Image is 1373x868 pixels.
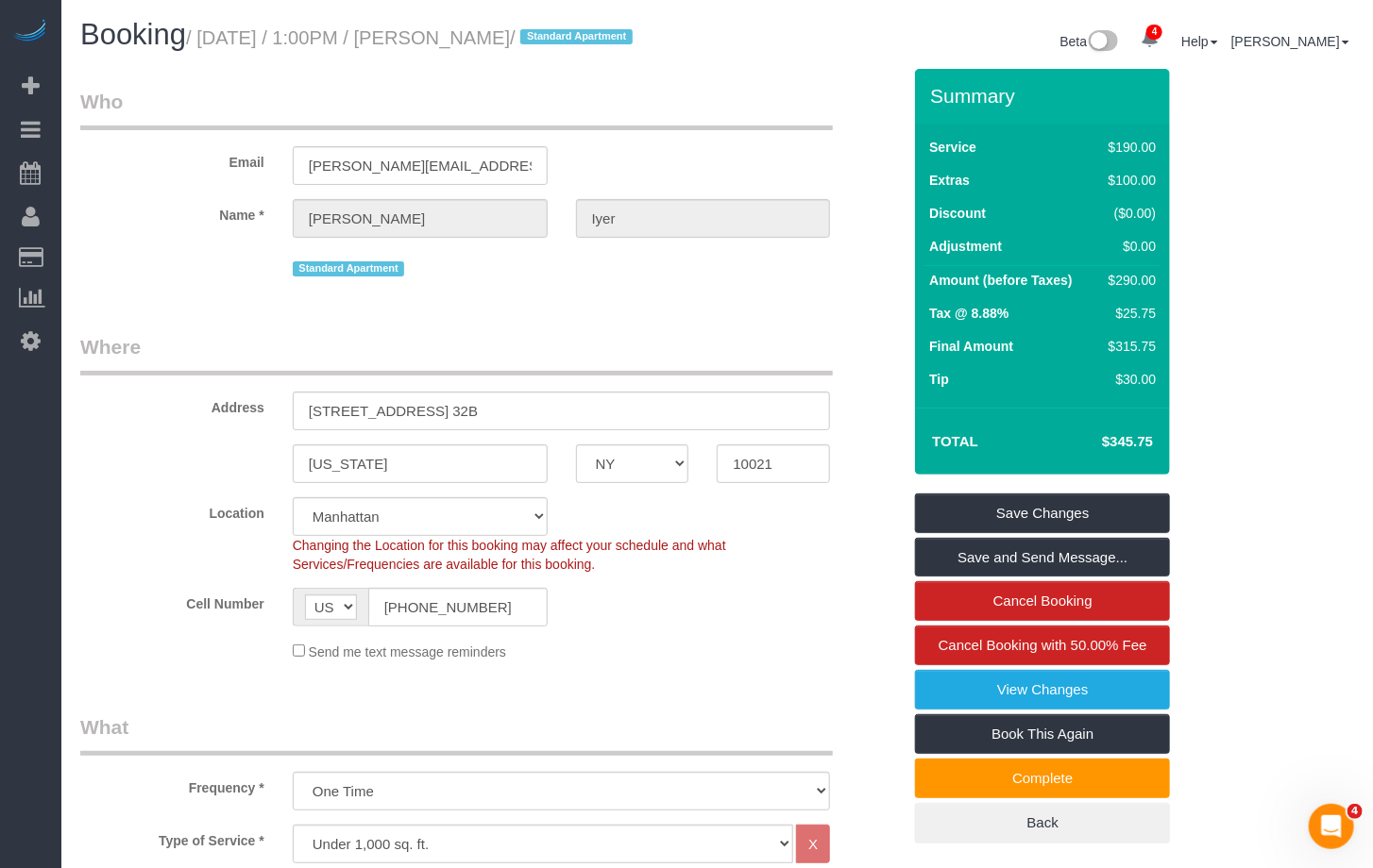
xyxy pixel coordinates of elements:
div: $0.00 [1101,237,1156,256]
div: $190.00 [1101,138,1156,157]
span: Booking [80,18,186,51]
label: Extras [929,171,970,190]
label: Frequency * [66,772,279,797]
a: Beta [1060,34,1119,49]
div: $100.00 [1101,171,1156,190]
input: Email [293,146,548,185]
div: $30.00 [1101,370,1156,389]
legend: Where [80,333,833,376]
input: Zip Code [717,444,830,483]
span: 4 [1348,804,1363,819]
a: Cancel Booking [915,581,1170,621]
a: View Changes [915,670,1170,709]
span: Standard Apartment [293,261,405,276]
span: Changing the Location for this booking may affect your schedule and what Services/Frequencies are... [293,538,726,572]
iframe: Intercom live chat [1309,804,1354,849]
label: Discount [929,204,986,223]
a: Back [915,803,1170,843]
label: Service [929,138,976,157]
strong: Total [932,433,978,449]
legend: Who [80,88,833,130]
small: / [DATE] / 1:00PM / [PERSON_NAME] [186,27,638,48]
a: Help [1181,34,1218,49]
label: Location [66,497,279,523]
label: Type of Service * [66,825,279,850]
label: Tip [929,370,949,389]
label: Final Amount [929,337,1013,356]
legend: What [80,713,833,756]
a: Book This Again [915,714,1170,754]
span: Send me text message reminders [309,644,506,659]
h4: $345.75 [1045,434,1153,450]
label: Name * [66,199,279,225]
label: Address [66,392,279,417]
img: New interface [1087,30,1118,55]
a: 4 [1131,19,1168,60]
div: ($0.00) [1101,204,1156,223]
span: Cancel Booking with 50.00% Fee [939,637,1147,653]
a: Save and Send Message... [915,538,1170,577]
div: $315.75 [1101,337,1156,356]
input: Cell Number [368,588,548,626]
a: Cancel Booking with 50.00% Fee [915,626,1170,665]
input: First Name [293,199,548,238]
div: $25.75 [1101,304,1156,323]
span: Standard Apartment [520,29,633,44]
label: Email [66,146,279,172]
label: Cell Number [66,588,279,613]
div: $290.00 [1101,271,1156,290]
span: / [510,27,638,48]
h3: Summary [930,85,1161,107]
label: Adjustment [929,237,1002,256]
label: Tax @ 8.88% [929,304,1009,323]
label: Amount (before Taxes) [929,271,1072,290]
img: Automaid Logo [11,19,49,45]
input: City [293,444,548,483]
a: [PERSON_NAME] [1231,34,1349,49]
span: 4 [1146,25,1162,40]
input: Last Name [576,199,831,238]
a: Complete [915,759,1170,798]
a: Save Changes [915,493,1170,533]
